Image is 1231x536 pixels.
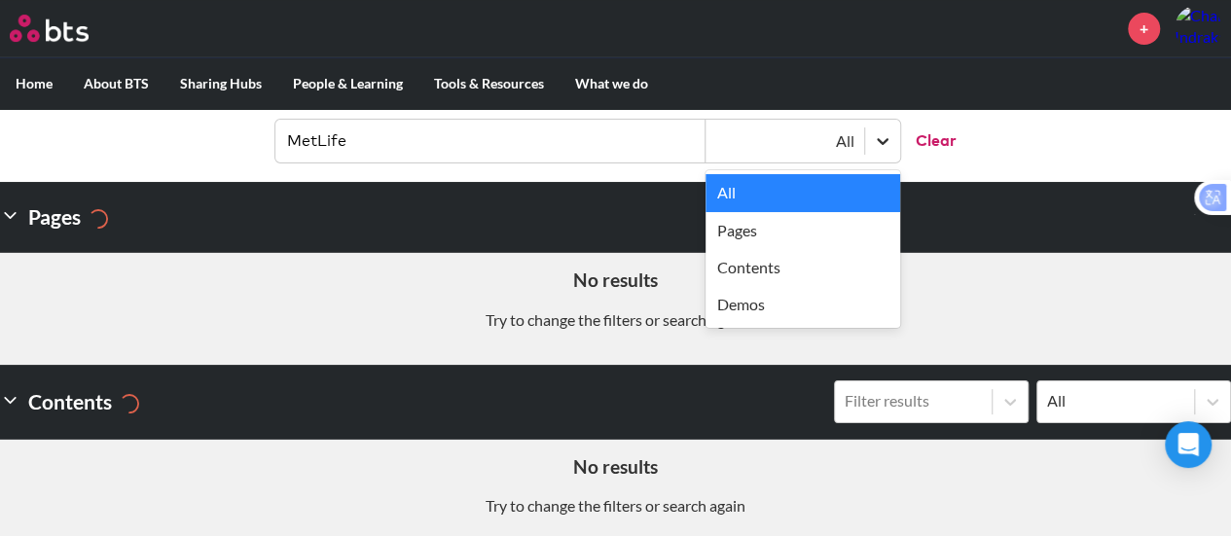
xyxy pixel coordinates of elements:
[15,495,1216,517] p: Try to change the filters or search again
[1047,390,1184,411] div: All
[15,309,1216,331] p: Try to change the filters or search again
[1175,5,1221,52] a: Profile
[706,249,900,286] div: Contents
[277,58,418,109] label: People & Learning
[15,454,1216,481] h5: No results
[164,58,277,109] label: Sharing Hubs
[715,130,854,152] div: All
[706,174,900,211] div: All
[900,120,957,162] button: Clear
[560,58,664,109] label: What we do
[418,58,560,109] label: Tools & Resources
[1165,421,1212,468] div: Open Intercom Messenger
[706,286,900,323] div: Demos
[10,15,125,42] a: Go home
[15,268,1216,294] h5: No results
[1175,5,1221,52] img: Chai Indrakamhang
[1128,13,1160,45] a: +
[706,212,900,249] div: Pages
[68,58,164,109] label: About BTS
[845,390,982,411] div: Filter results
[10,15,89,42] img: BTS Logo
[275,120,706,162] input: Find contents, pages and demos...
